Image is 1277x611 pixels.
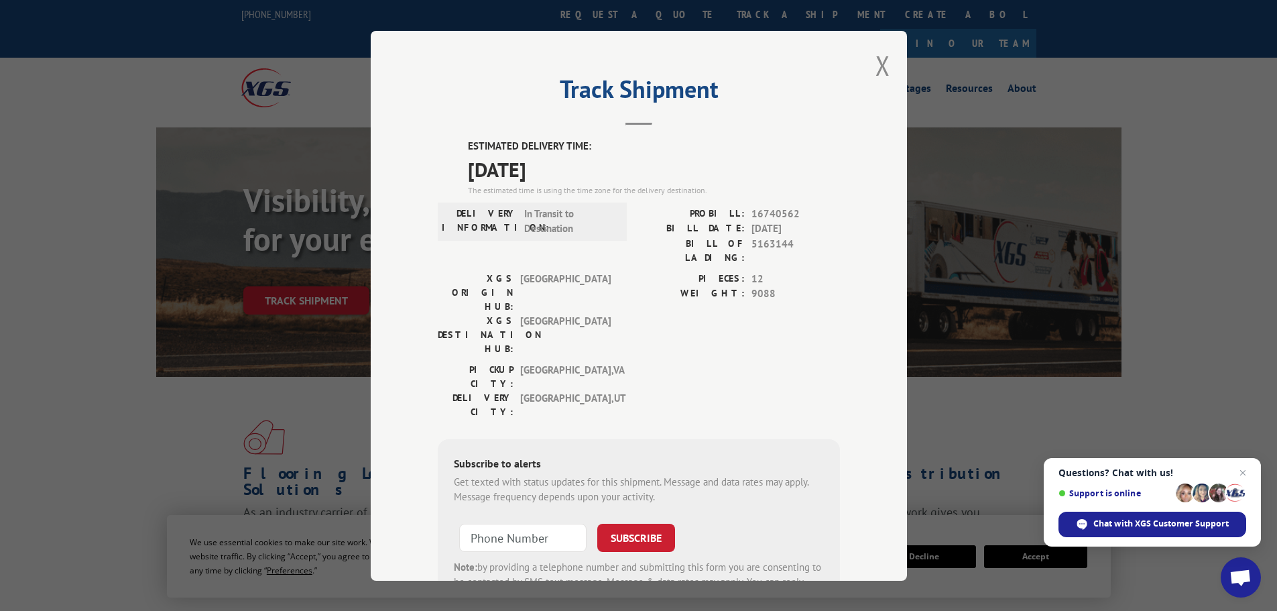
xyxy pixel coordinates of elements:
span: 9088 [751,286,840,302]
div: by providing a telephone number and submitting this form you are consenting to be contacted by SM... [454,559,824,605]
button: SUBSCRIBE [597,523,675,551]
strong: Note: [454,560,477,573]
span: [GEOGRAPHIC_DATA] , UT [520,390,611,419]
span: [GEOGRAPHIC_DATA] [520,271,611,313]
span: [DATE] [468,154,840,184]
label: ESTIMATED DELIVERY TIME: [468,139,840,154]
span: Questions? Chat with us! [1058,467,1246,478]
a: Open chat [1221,557,1261,598]
label: BILL OF LADING: [639,236,745,264]
label: DELIVERY INFORMATION: [442,206,518,236]
button: Close modal [875,48,890,83]
span: Chat with XGS Customer Support [1093,518,1229,530]
input: Phone Number [459,523,587,551]
span: Chat with XGS Customer Support [1058,512,1246,537]
label: XGS DESTINATION HUB: [438,313,513,355]
span: 12 [751,271,840,286]
label: BILL DATE: [639,221,745,237]
label: DELIVERY CITY: [438,390,513,419]
label: XGS ORIGIN HUB: [438,271,513,313]
span: [GEOGRAPHIC_DATA] , VA [520,362,611,390]
label: PIECES: [639,271,745,286]
label: PICKUP CITY: [438,362,513,390]
div: Subscribe to alerts [454,455,824,474]
span: [GEOGRAPHIC_DATA] [520,313,611,355]
div: Get texted with status updates for this shipment. Message and data rates may apply. Message frequ... [454,474,824,504]
span: Support is online [1058,488,1171,498]
label: WEIGHT: [639,286,745,302]
span: 16740562 [751,206,840,221]
span: [DATE] [751,221,840,237]
label: PROBILL: [639,206,745,221]
span: 5163144 [751,236,840,264]
span: In Transit to Destination [524,206,615,236]
h2: Track Shipment [438,80,840,105]
div: The estimated time is using the time zone for the delivery destination. [468,184,840,196]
